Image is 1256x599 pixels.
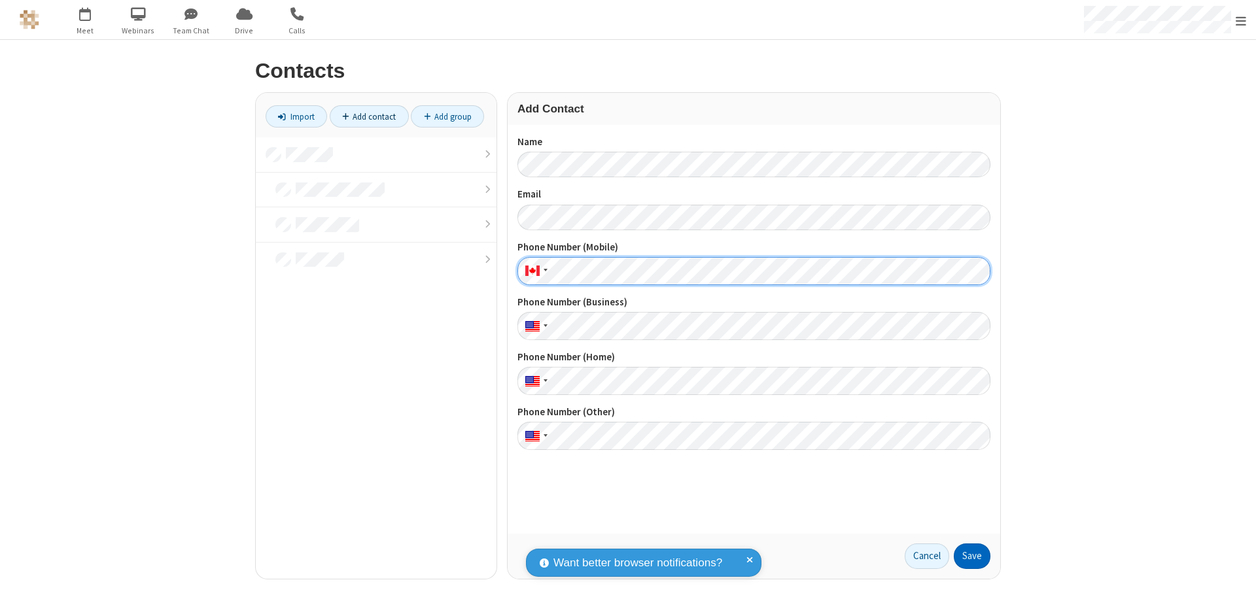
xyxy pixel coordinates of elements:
div: Canada: + 1 [517,257,551,285]
span: Calls [273,25,322,37]
div: United States: + 1 [517,422,551,450]
span: Drive [220,25,269,37]
img: QA Selenium DO NOT DELETE OR CHANGE [20,10,39,29]
span: Want better browser notifications? [553,555,722,572]
a: Add contact [330,105,409,128]
label: Name [517,135,990,150]
span: Team Chat [167,25,216,37]
div: United States: + 1 [517,367,551,395]
span: Webinars [114,25,163,37]
span: Meet [61,25,110,37]
a: Import [266,105,327,128]
label: Phone Number (Mobile) [517,240,990,255]
a: Cancel [905,543,949,570]
h2: Contacts [255,60,1001,82]
label: Phone Number (Business) [517,295,990,310]
button: Save [954,543,990,570]
label: Phone Number (Other) [517,405,990,420]
label: Email [517,187,990,202]
a: Add group [411,105,484,128]
h3: Add Contact [517,103,990,115]
div: United States: + 1 [517,312,551,340]
label: Phone Number (Home) [517,350,990,365]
